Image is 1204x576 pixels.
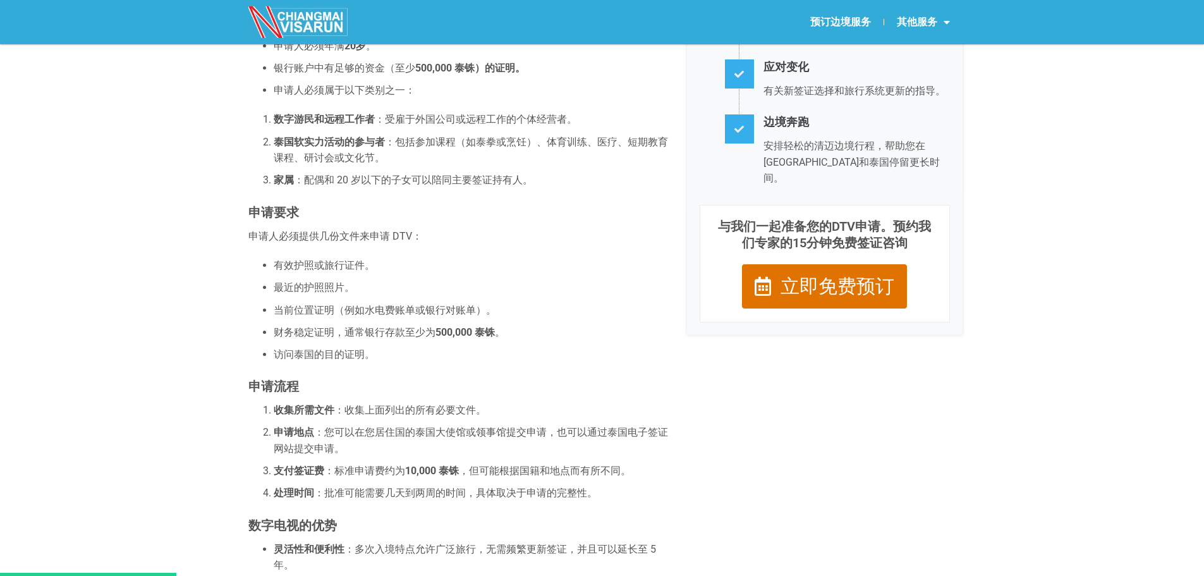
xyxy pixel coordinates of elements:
font: ：配偶和 20 岁以下的子女可以陪同主要签证持有人。 [294,174,533,186]
font: 申请要求 [248,204,299,219]
font: ：收集上面列出的所有必要文件。 [334,404,486,416]
font: 支付签证费 [274,465,324,477]
font: 500,000 泰铢）的证明。 [415,62,525,74]
font: 10,000 泰铢 [405,465,459,477]
font: ，但可能根据国籍和地点而有所不同。 [459,465,631,477]
font: 20岁 [344,40,366,52]
font: 当前位置证明（例如水电费账单或银行对账单）。 [274,304,496,316]
font: ：受雇于外国公司或远程工作的个体经营者。 [375,113,577,125]
font: 访问泰国的目的证明。 [274,348,375,360]
font: 申请人必须提供几份文件来申请 DTV： [248,230,422,242]
font: 灵活性和便利性 [274,543,344,555]
font: 收集所需文件 [274,404,334,416]
font: ：包括参加课程（如泰拳或烹饪）、体育训练、医疗、短期教育课程、研讨会或文化节。 [274,136,668,164]
font: 银行账户中 [274,62,324,74]
nav: 菜单 [602,8,963,37]
font: ：您可以在您居住国的泰国大使馆或领事馆提交申请，也可以通过泰国电子签证网站提交申请。 [274,426,668,455]
font: 。 [495,326,505,338]
a: 其他服务 [884,8,963,37]
font: 申请人必须年满 [274,40,344,52]
a: 边境奔跑 [763,115,809,128]
font: 安排轻松的清迈边境行程，帮助您在[GEOGRAPHIC_DATA]和泰国停留更长时间。 [763,140,940,184]
font: 与我们一起准备您的DTV申请。预约我们专家的15分钟免费签证咨询 [718,219,931,250]
a: 预订边境服务 [798,8,884,37]
font: ：多次入境特点允许广泛旅行，无需频繁更新签证，并且可以延长至 5 年。 [274,543,656,572]
font: 其他服务 [897,16,937,28]
font: 家属 [274,174,294,186]
font: 预订边境服务 [810,16,871,28]
font: 应对变化 [763,60,809,73]
font: 数字电视的优势 [248,517,337,532]
a: 立即免费预订 [741,264,908,309]
font: 财务稳定证明，通常银行存款至少为 [274,326,435,338]
font: 申请流程 [248,378,299,393]
font: 有效护照或旅行证件。 [274,259,375,271]
font: 有关新签证选择和旅行系统更新的指导。 [763,85,946,97]
font: 泰国软实力活动的参与者 [274,136,385,148]
font: 500,000 泰铢 [435,326,495,338]
font: 立即免费预订 [781,275,894,297]
font: 申请地点 [274,426,314,438]
font: ：标准申请费约为 [324,465,405,477]
font: ：批准可能需要几天到两周的时间，具体取决于申请的完整性。 [314,487,597,499]
font: 。 [366,40,376,52]
font: 数字游民和远程工作者 [274,113,375,125]
font: 申请人必须属于以下类别之一： [274,84,415,96]
font: 最近的护照照片。 [274,281,355,293]
font: 处理时间 [274,487,314,499]
font: 有足够的资金（至少 [324,62,415,74]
